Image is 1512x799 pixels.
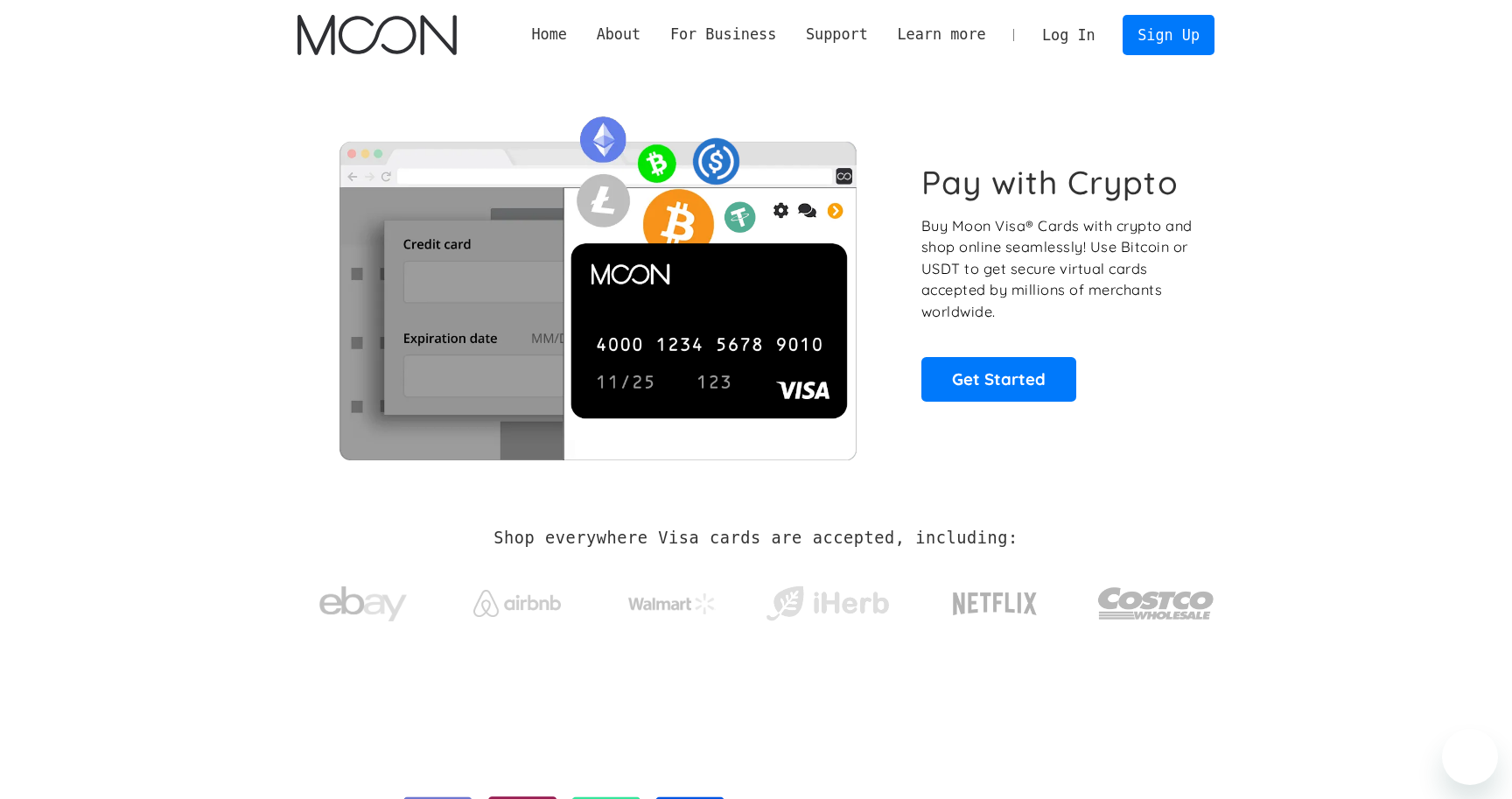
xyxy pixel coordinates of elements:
p: Buy Moon Visa® Cards with crypto and shop online seamlessly! Use Bitcoin or USDT to get secure vi... [921,215,1195,323]
div: Learn more [897,24,985,46]
a: Costco [1097,553,1214,645]
img: Netflix [951,582,1039,626]
a: iHerb [762,564,892,635]
div: About [582,24,655,46]
img: Moon Cards let you spend your crypto anywhere Visa is accepted. [297,104,897,459]
div: Support [806,24,868,46]
img: Airbnb [473,590,561,617]
div: For Business [655,24,791,46]
img: iHerb [762,581,892,627]
a: Sign Up [1123,15,1214,54]
img: ebay [319,577,407,632]
div: About [597,24,641,46]
a: Log In [1027,16,1109,54]
a: Get Started [921,357,1076,401]
a: ebay [297,559,428,641]
div: For Business [670,24,776,46]
a: home [297,15,456,55]
div: Support [791,24,882,46]
img: Costco [1097,571,1214,636]
a: Airbnb [452,572,583,626]
a: Home [517,24,582,46]
img: Moon Logo [297,15,456,55]
a: Walmart [607,576,738,623]
img: Walmart [628,593,716,614]
a: Netflix [917,564,1074,634]
h1: Pay with Crypto [921,163,1179,202]
div: Learn more [883,24,1001,46]
iframe: Botón para iniciar la ventana de mensajería [1442,729,1498,785]
h2: Shop everywhere Visa cards are accepted, including: [493,529,1018,548]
